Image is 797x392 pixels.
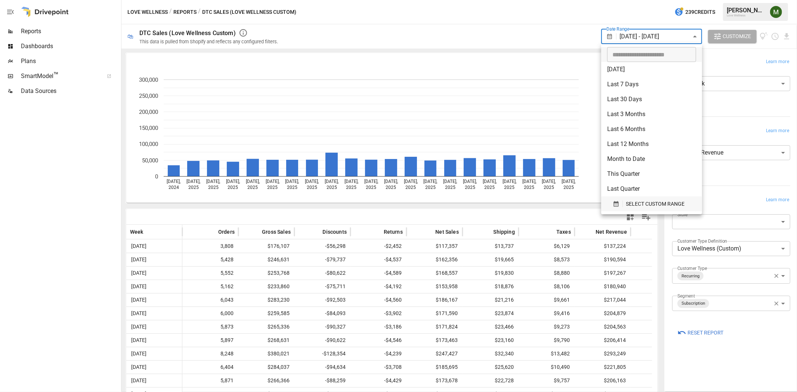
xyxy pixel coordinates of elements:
li: Last 6 Months [601,122,702,137]
button: SELECT CUSTOM RANGE [607,196,696,211]
li: Month to Date [601,152,702,167]
li: Last Quarter [601,181,702,196]
span: SELECT CUSTOM RANGE [626,199,685,209]
li: Last 3 Months [601,107,702,122]
li: [DATE] [601,62,702,77]
li: This Quarter [601,167,702,181]
li: Last 7 Days [601,77,702,92]
li: Last 30 Days [601,92,702,107]
li: Last 12 Months [601,137,702,152]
